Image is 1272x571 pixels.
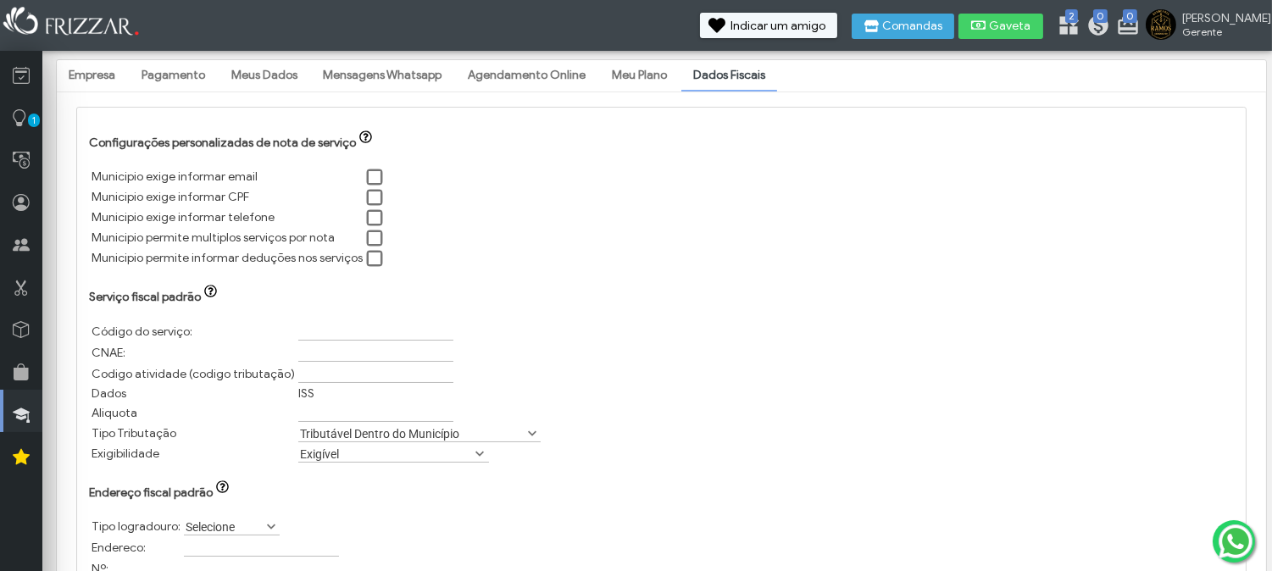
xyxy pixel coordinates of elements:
[92,406,137,420] label: Aliquota
[92,541,146,555] label: Endereco:
[92,519,181,534] label: Tipo logradouro:
[92,190,249,204] label: Municipio exige informar CPF
[958,14,1043,39] button: Gaveta
[92,446,159,461] label: Exigibilidade
[852,14,954,39] button: Comandas
[989,20,1031,32] span: Gaveta
[681,61,777,90] a: Dados Fiscais
[92,386,126,401] label: Dados
[57,61,127,90] a: Empresa
[700,13,837,38] button: Indicar um amigo
[213,480,236,497] button: ui-button
[1146,9,1264,43] a: [PERSON_NAME] Gerente
[92,324,192,339] label: Código do serviço:
[1057,14,1074,41] a: 2
[1065,9,1078,23] span: 2
[298,446,473,462] label: Exigível
[1182,11,1258,25] span: [PERSON_NAME]
[89,130,1234,150] h4: Configurações personalizadas de nota de serviço
[92,230,335,245] label: Municipio permite multiplos serviços por nota
[92,367,295,381] label: Codigo atividade (codigo tributação)
[28,114,40,127] span: 1
[1182,25,1258,38] span: Gerente
[219,61,309,90] a: Meus Dados
[89,480,1234,500] h4: Endereço fiscal padrão
[311,61,453,90] a: Mensagens Whatsapp
[92,169,258,184] label: Municipio exige informar email
[89,285,1234,304] h4: Serviço fiscal padrão
[730,20,825,32] span: Indicar um amigo
[92,210,275,225] label: Municipio exige informar telefone
[298,386,314,401] label: ISS
[600,61,679,90] a: Meu Plano
[456,61,597,90] a: Agendamento Online
[1093,9,1108,23] span: 0
[1116,14,1133,41] a: 0
[130,61,217,90] a: Pagamento
[882,20,942,32] span: Comandas
[92,251,363,265] label: Municipio permite informar deduções nos serviços
[1123,9,1137,23] span: 0
[184,518,264,535] label: Selecione
[92,426,176,441] label: Tipo Tributação
[356,130,380,147] button: ui-button
[298,425,525,441] label: Tributável Dentro do Município
[201,285,225,302] button: ui-button
[1086,14,1103,41] a: 0
[92,346,125,360] label: CNAE:
[1215,521,1256,562] img: whatsapp.png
